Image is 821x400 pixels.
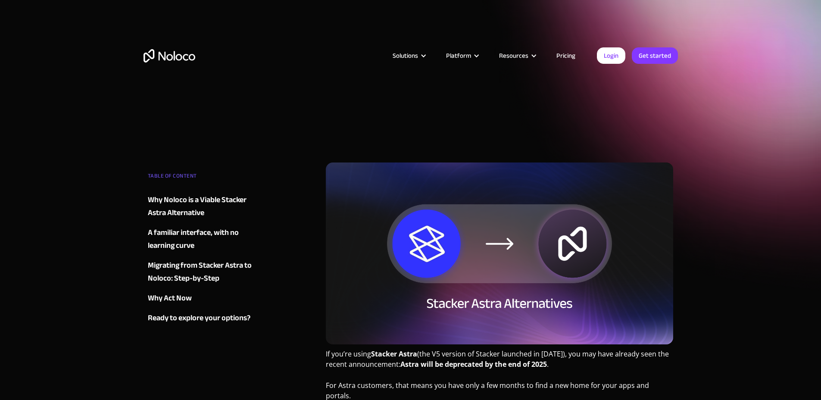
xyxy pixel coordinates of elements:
[499,50,528,61] div: Resources
[148,292,192,305] div: Why Act Now
[371,349,417,359] strong: Stacker Astra
[148,312,252,325] a: Ready to explore your options?
[446,50,471,61] div: Platform
[148,169,252,187] div: TABLE OF CONTENT
[400,359,547,369] strong: Astra will be deprecated by the end of 2025
[597,47,625,64] a: Login
[393,50,418,61] div: Solutions
[632,47,678,64] a: Get started
[148,226,252,252] a: A familiar interface, with no learning curve
[148,259,252,285] a: Migrating from Stacker Astra to Noloco: Step-by-Step
[488,50,546,61] div: Resources
[148,194,252,219] a: Why Noloco is a Viable Stacker Astra Alternative
[144,49,195,62] a: home
[435,50,488,61] div: Platform
[326,349,674,376] p: If you’re using (the V5 version of Stacker launched in [DATE]), you may have already seen the rec...
[382,50,435,61] div: Solutions
[546,50,586,61] a: Pricing
[148,292,252,305] a: Why Act Now
[148,312,250,325] div: Ready to explore your options?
